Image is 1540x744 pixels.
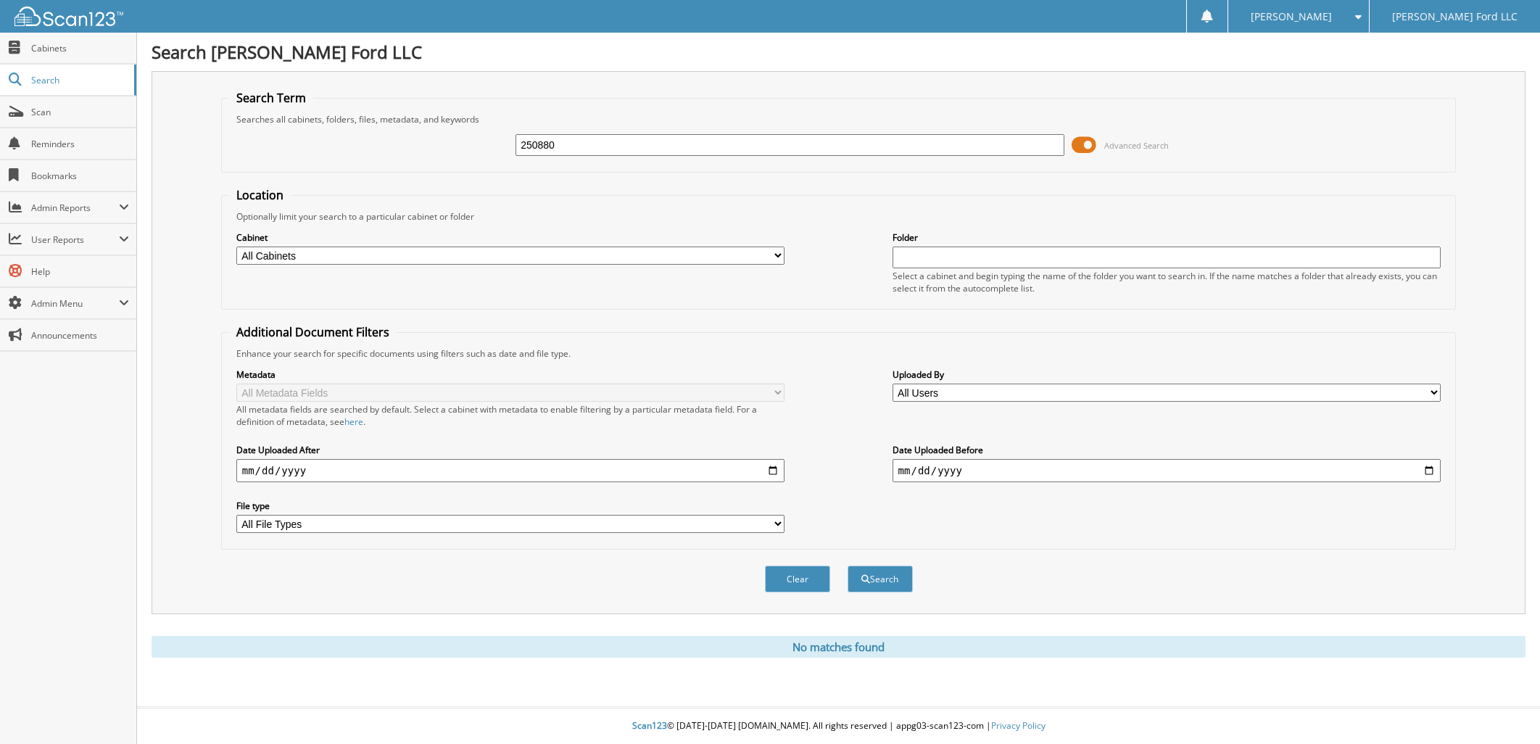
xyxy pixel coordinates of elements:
div: Enhance your search for specific documents using filters such as date and file type. [229,347,1449,360]
h1: Search [PERSON_NAME] Ford LLC [152,40,1525,64]
legend: Search Term [229,90,313,106]
legend: Additional Document Filters [229,324,397,340]
img: scan123-logo-white.svg [15,7,123,26]
legend: Location [229,187,291,203]
div: All metadata fields are searched by default. Select a cabinet with metadata to enable filtering b... [236,403,785,428]
span: Search [31,74,127,86]
button: Clear [765,566,830,592]
label: File type [236,500,785,512]
span: Announcements [31,329,129,342]
div: © [DATE]-[DATE] [DOMAIN_NAME]. All rights reserved | appg03-scan123-com | [137,708,1540,744]
span: Help [31,265,129,278]
span: Bookmarks [31,170,129,182]
label: Date Uploaded After [236,444,785,456]
label: Uploaded By [893,368,1441,381]
label: Metadata [236,368,785,381]
span: User Reports [31,233,119,246]
label: Cabinet [236,231,785,244]
div: Searches all cabinets, folders, files, metadata, and keywords [229,113,1449,125]
input: start [236,459,785,482]
span: Scan [31,106,129,118]
span: Reminders [31,138,129,150]
div: Optionally limit your search to a particular cabinet or folder [229,210,1449,223]
label: Folder [893,231,1441,244]
span: Admin Reports [31,202,119,214]
div: Select a cabinet and begin typing the name of the folder you want to search in. If the name match... [893,270,1441,294]
span: Scan123 [632,719,667,732]
span: [PERSON_NAME] Ford LLC [1392,12,1518,21]
span: [PERSON_NAME] [1251,12,1332,21]
input: end [893,459,1441,482]
span: Admin Menu [31,297,119,310]
button: Search [848,566,913,592]
label: Date Uploaded Before [893,444,1441,456]
div: No matches found [152,636,1525,658]
span: Cabinets [31,42,129,54]
a: Privacy Policy [991,719,1046,732]
a: here [344,416,363,428]
span: Advanced Search [1104,140,1169,151]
